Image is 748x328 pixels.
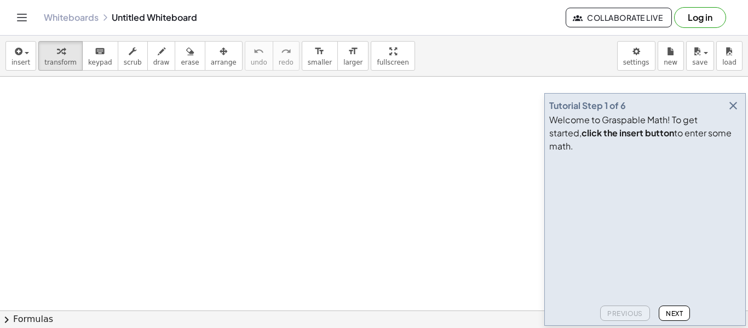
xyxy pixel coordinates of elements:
[371,41,415,71] button: fullscreen
[95,45,105,58] i: keyboard
[211,59,237,66] span: arrange
[245,41,273,71] button: undoundo
[686,41,714,71] button: save
[44,12,99,23] a: Whiteboards
[658,41,684,71] button: new
[273,41,300,71] button: redoredo
[13,9,31,26] button: Toggle navigation
[279,59,294,66] span: redo
[623,59,649,66] span: settings
[566,8,672,27] button: Collaborate Live
[337,41,369,71] button: format_sizelarger
[549,113,741,153] div: Welcome to Graspable Math! To get started, to enter some math.
[302,41,338,71] button: format_sizesmaller
[666,309,683,318] span: Next
[118,41,148,71] button: scrub
[314,45,325,58] i: format_size
[348,45,358,58] i: format_size
[175,41,205,71] button: erase
[343,59,363,66] span: larger
[88,59,112,66] span: keypad
[44,59,77,66] span: transform
[38,41,83,71] button: transform
[664,59,677,66] span: new
[124,59,142,66] span: scrub
[377,59,408,66] span: fullscreen
[181,59,199,66] span: erase
[549,99,626,112] div: Tutorial Step 1 of 6
[5,41,36,71] button: insert
[582,127,674,139] b: click the insert button
[82,41,118,71] button: keyboardkeypad
[674,7,726,28] button: Log in
[575,13,663,22] span: Collaborate Live
[659,306,690,321] button: Next
[153,59,170,66] span: draw
[254,45,264,58] i: undo
[722,59,737,66] span: load
[11,59,30,66] span: insert
[281,45,291,58] i: redo
[308,59,332,66] span: smaller
[205,41,243,71] button: arrange
[251,59,267,66] span: undo
[692,59,707,66] span: save
[147,41,176,71] button: draw
[617,41,655,71] button: settings
[716,41,743,71] button: load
